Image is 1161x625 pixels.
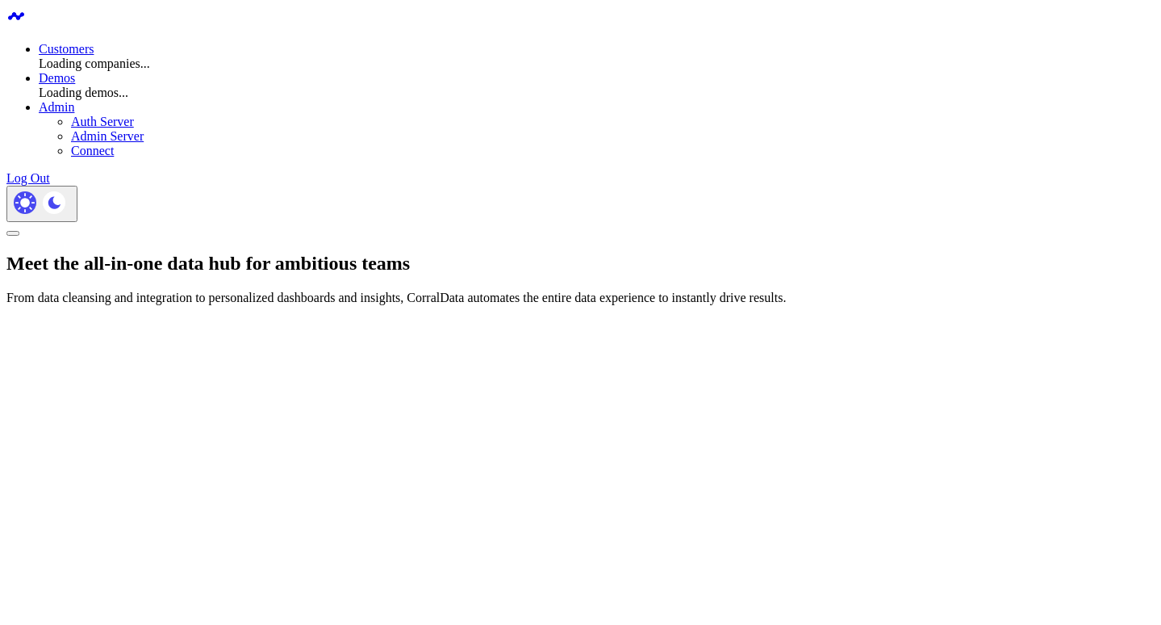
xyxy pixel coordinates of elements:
[39,57,1155,71] div: Loading companies...
[39,71,75,85] a: Demos
[6,291,1155,305] p: From data cleansing and integration to personalized dashboards and insights, CorralData automates...
[39,42,94,56] a: Customers
[71,115,134,128] a: Auth Server
[39,100,74,114] a: Admin
[6,171,50,185] a: Log Out
[6,253,1155,275] h1: Meet the all-in-one data hub for ambitious teams
[71,129,144,143] a: Admin Server
[71,144,114,157] a: Connect
[39,86,1155,100] div: Loading demos...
